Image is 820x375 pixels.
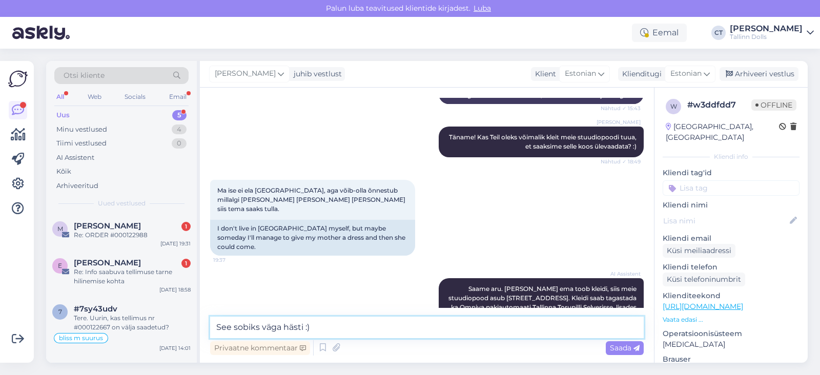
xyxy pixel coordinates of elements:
[213,256,252,264] span: 19:37
[448,285,638,320] span: Saame aru. [PERSON_NAME] ema toob kleidi, siis meie stuudiopood asub [STREET_ADDRESS]. Kleidi saa...
[670,102,677,110] span: w
[663,273,745,286] div: Küsi telefoninumbrit
[663,180,799,196] input: Lisa tag
[663,233,799,244] p: Kliendi email
[663,339,799,350] p: [MEDICAL_DATA]
[217,186,407,213] span: Ma ise ei ela [GEOGRAPHIC_DATA], aga võib-olla õnnestub millalgi [PERSON_NAME] [PERSON_NAME] [PER...
[215,68,276,79] span: [PERSON_NAME]
[56,166,71,177] div: Kõik
[159,344,191,352] div: [DATE] 14:01
[720,67,798,81] div: Arhiveeri vestlus
[449,133,638,150] span: Täname! Kas Teil oleks võimalik kleit meie stuudiopoodi tuua, et saaksime selle koos ülevaadata? :)
[160,240,191,247] div: [DATE] 19:31
[610,343,640,352] span: Saada
[58,262,62,269] span: E
[618,69,662,79] div: Klienditugi
[601,158,641,165] span: Nähtud ✓ 18:49
[64,70,105,81] span: Otsi kliente
[210,317,644,338] textarea: See sobiks väga hästi :)
[663,290,799,301] p: Klienditeekond
[666,121,779,143] div: [GEOGRAPHIC_DATA], [GEOGRAPHIC_DATA]
[172,124,187,135] div: 4
[751,99,796,111] span: Offline
[531,69,556,79] div: Klient
[59,335,103,341] span: bliss m suurus
[57,225,63,233] span: m
[181,222,191,231] div: 1
[159,286,191,294] div: [DATE] 18:58
[56,124,107,135] div: Minu vestlused
[663,168,799,178] p: Kliendi tag'id
[602,270,641,278] span: AI Assistent
[86,90,104,103] div: Web
[210,341,310,355] div: Privaatne kommentaar
[663,354,799,365] p: Brauser
[74,267,191,286] div: Re: Info saabuva tellimuse tarne hilinemise kohta
[597,118,641,126] span: [PERSON_NAME]
[663,315,799,324] p: Vaata edasi ...
[565,68,596,79] span: Estonian
[663,262,799,273] p: Kliendi telefon
[74,231,191,240] div: Re: ORDER #000122988
[687,99,751,111] div: # w3ddfdd7
[663,244,735,258] div: Küsi meiliaadressi
[56,153,94,163] div: AI Assistent
[8,69,28,89] img: Askly Logo
[181,259,191,268] div: 1
[172,110,187,120] div: 5
[56,181,98,191] div: Arhiveeritud
[172,138,187,149] div: 0
[663,328,799,339] p: Operatsioonisüsteem
[210,220,415,256] div: I don't live in [GEOGRAPHIC_DATA] myself, but maybe someday I'll manage to give my mother a dress...
[74,258,141,267] span: Eve Reinväli
[601,105,641,112] span: Nähtud ✓ 15:43
[56,110,70,120] div: Uus
[663,302,743,311] a: [URL][DOMAIN_NAME]
[663,200,799,211] p: Kliendi nimi
[74,221,141,231] span: monika-evelin liiv
[74,314,191,332] div: Tere. Uurin, kas tellimus nr #000122667 on välja saadetud?
[74,304,117,314] span: #7sy43udv
[58,308,62,316] span: 7
[54,90,66,103] div: All
[663,152,799,161] div: Kliendi info
[670,68,702,79] span: Estonian
[290,69,342,79] div: juhib vestlust
[730,33,803,41] div: Tallinn Dolls
[730,25,803,33] div: [PERSON_NAME]
[711,26,726,40] div: CT
[632,24,687,42] div: Eemal
[98,199,146,208] span: Uued vestlused
[663,215,788,226] input: Lisa nimi
[167,90,189,103] div: Email
[470,4,494,13] span: Luba
[56,138,107,149] div: Tiimi vestlused
[730,25,814,41] a: [PERSON_NAME]Tallinn Dolls
[122,90,148,103] div: Socials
